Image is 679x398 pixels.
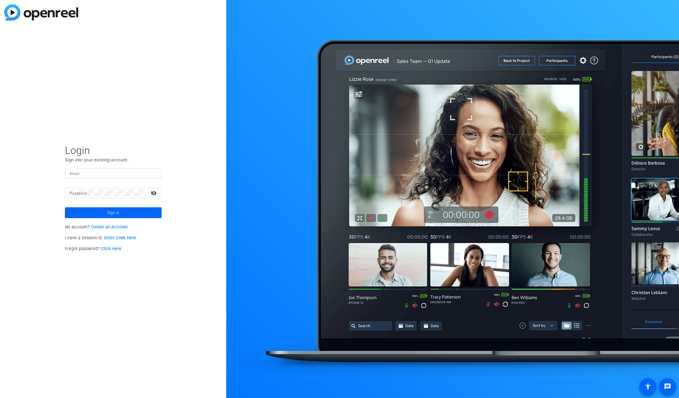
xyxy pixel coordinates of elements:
a: Create an Account [91,224,128,230]
a: Enter Code Here [104,235,136,240]
mat-icon: message [664,383,671,390]
mat-icon: accessibility [644,383,652,390]
span: I have a Session ID. [65,235,137,240]
button: Sign in [65,207,162,218]
mat-icon: visibility_off [147,189,162,197]
mat-label: Password [70,191,87,196]
img: blue-gradient.svg [4,4,78,21]
span: Forgot password? [65,246,122,251]
span: No account? [65,224,128,230]
a: Click Here [101,246,121,251]
input: Enter Email Address [70,170,157,177]
span: Sign in [107,205,119,220]
span: Login [65,144,162,157]
p: Sign into your existing account. [65,157,162,163]
mat-label: Email [70,172,80,176]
